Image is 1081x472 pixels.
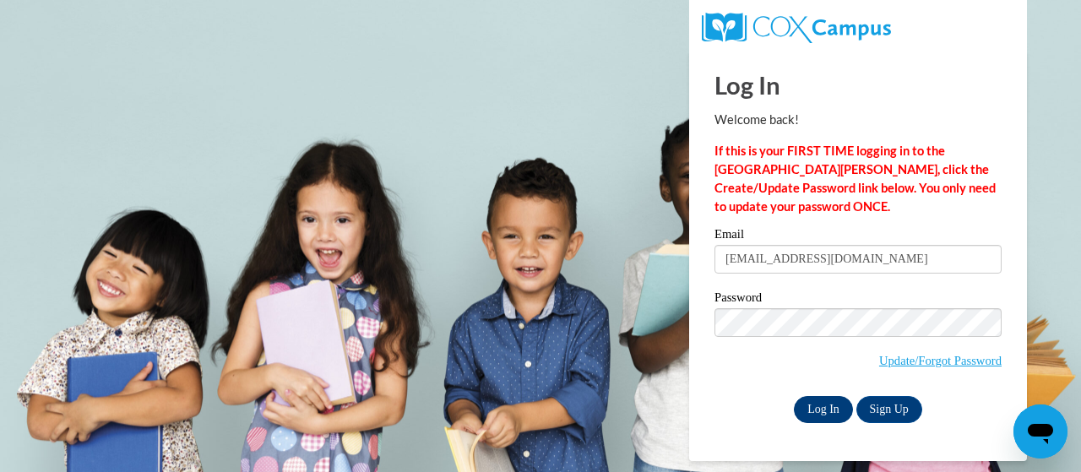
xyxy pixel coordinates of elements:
[714,228,1002,245] label: Email
[714,291,1002,308] label: Password
[714,68,1002,102] h1: Log In
[714,111,1002,129] p: Welcome back!
[794,396,853,423] input: Log In
[856,396,922,423] a: Sign Up
[714,144,996,214] strong: If this is your FIRST TIME logging in to the [GEOGRAPHIC_DATA][PERSON_NAME], click the Create/Upd...
[702,13,891,43] img: COX Campus
[879,354,1002,367] a: Update/Forgot Password
[1013,404,1067,458] iframe: Button to launch messaging window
